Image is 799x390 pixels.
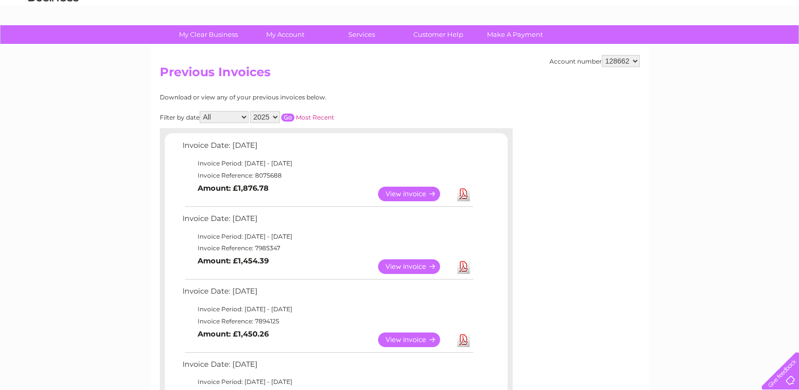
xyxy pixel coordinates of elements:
b: Amount: £1,454.39 [198,256,269,265]
a: Download [457,187,470,201]
b: Amount: £1,450.26 [198,329,269,339]
td: Invoice Date: [DATE] [180,212,475,231]
td: Invoice Reference: 7985347 [180,242,475,254]
td: Invoice Period: [DATE] - [DATE] [180,303,475,315]
a: My Clear Business [167,25,250,44]
b: Amount: £1,876.78 [198,184,269,193]
a: View [378,332,452,347]
td: Invoice Date: [DATE] [180,139,475,157]
td: Invoice Period: [DATE] - [DATE] [180,231,475,243]
a: Make A Payment [473,25,557,44]
div: Filter by date [160,111,424,123]
a: Telecoms [675,43,705,50]
a: Water [622,43,641,50]
a: Services [320,25,403,44]
a: Download [457,332,470,347]
td: Invoice Date: [DATE] [180,285,475,303]
a: My Account [243,25,327,44]
a: View [378,259,452,274]
td: Invoice Period: [DATE] - [DATE] [180,157,475,170]
a: View [378,187,452,201]
div: Account number [549,55,640,67]
img: logo.png [28,26,79,57]
a: Download [457,259,470,274]
a: Most Recent [296,114,334,121]
a: Energy [647,43,669,50]
a: 0333 014 3131 [609,5,679,18]
a: Contact [732,43,757,50]
td: Invoice Reference: 8075688 [180,170,475,182]
div: Clear Business is a trading name of Verastar Limited (registered in [GEOGRAPHIC_DATA] No. 3667643... [162,6,638,49]
a: Blog [711,43,726,50]
a: Customer Help [397,25,480,44]
h2: Previous Invoices [160,65,640,84]
div: Download or view any of your previous invoices below. [160,94,424,101]
td: Invoice Period: [DATE] - [DATE] [180,376,475,388]
a: Log out [766,43,789,50]
td: Invoice Reference: 7894125 [180,315,475,327]
td: Invoice Date: [DATE] [180,358,475,376]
